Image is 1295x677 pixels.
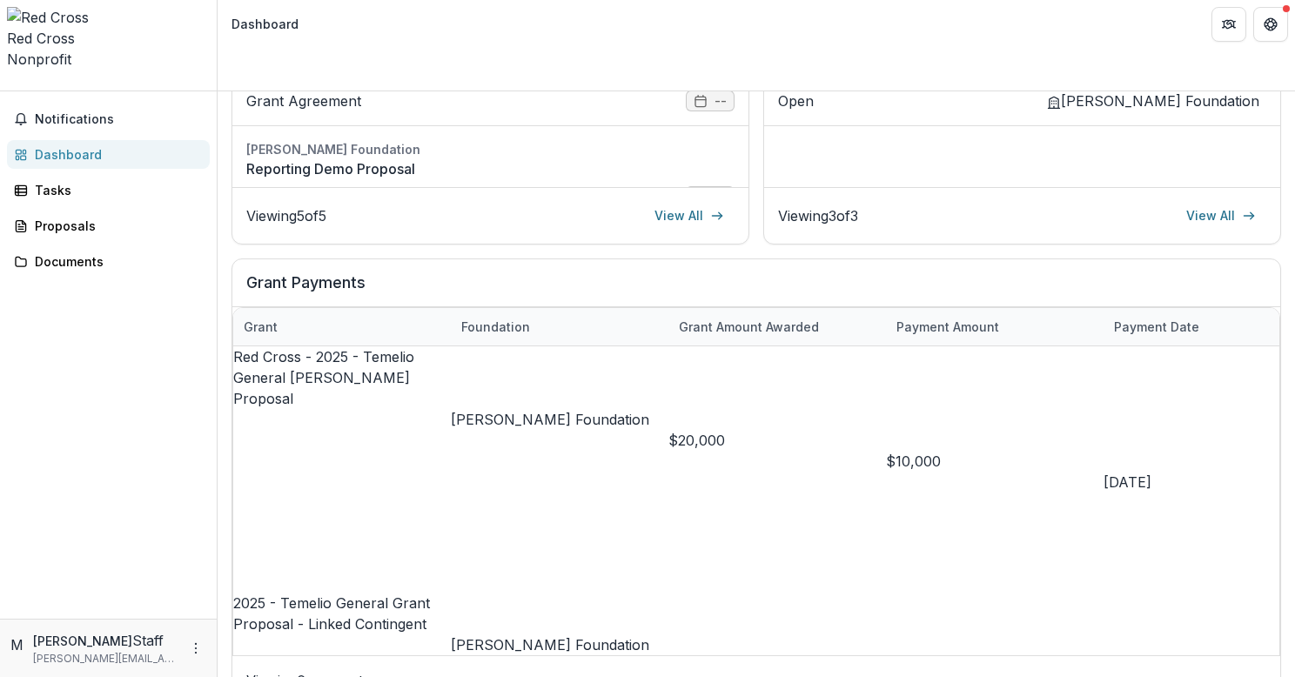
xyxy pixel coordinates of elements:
div: Grant [233,308,451,345]
a: Tasks [7,176,210,204]
div: Mary [10,634,26,655]
div: Tasks [35,181,196,199]
p: Viewing 5 of 5 [246,205,326,226]
div: $20,000 [668,430,886,451]
div: Proposals [35,217,196,235]
a: Reporting Demo Proposal [246,158,735,179]
p: [PERSON_NAME][EMAIL_ADDRESS][DOMAIN_NAME] [33,651,178,667]
div: Payment date [1104,318,1210,336]
div: Documents [35,252,196,271]
p: [PERSON_NAME] [33,632,132,650]
div: Grant amount awarded [668,308,886,345]
p: Staff [132,630,164,651]
img: Red Cross [7,7,210,28]
nav: breadcrumb [225,11,305,37]
p: Viewing 3 of 3 [778,205,858,226]
div: Red Cross [7,28,210,49]
p: [PERSON_NAME] Foundation [451,409,668,430]
div: Grant [233,318,288,336]
a: Red Cross - 2025 - Temelio General [PERSON_NAME] Proposal [233,348,414,407]
div: Grant amount awarded [668,318,829,336]
div: Payment Amount [886,318,1010,336]
div: Payment Amount [886,308,1104,345]
a: Documents [7,247,210,276]
div: Dashboard [35,145,196,164]
a: Proposals [7,211,210,240]
button: Notifications [7,105,210,133]
span: Nonprofit [7,50,71,68]
div: $10,000 [886,451,1104,472]
span: Notifications [35,112,203,127]
div: Foundation [451,318,540,336]
button: More [185,638,206,659]
div: Foundation [451,308,668,345]
button: Get Help [1253,7,1288,42]
p: [PERSON_NAME] Foundation [451,634,668,655]
a: View All [1176,202,1266,230]
a: 2025 - Temelio General Grant Proposal - Linked Contingent [233,594,430,633]
a: View All [644,202,735,230]
a: Dashboard [7,140,210,169]
div: Dashboard [231,15,299,33]
h2: Grant Payments [246,273,1266,306]
button: Partners [1211,7,1246,42]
